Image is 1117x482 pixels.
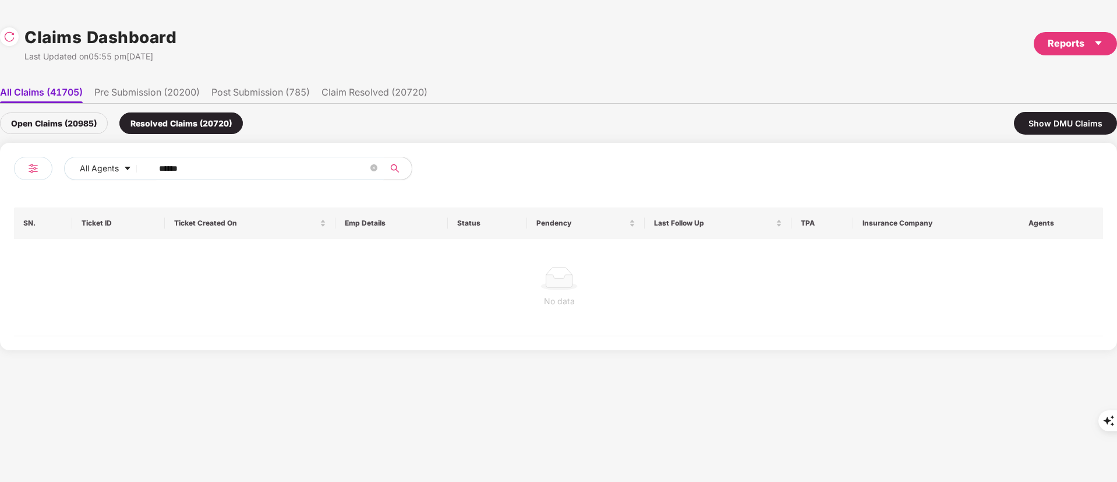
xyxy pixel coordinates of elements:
[1019,207,1103,239] th: Agents
[645,207,791,239] th: Last Follow Up
[654,219,773,228] span: Last Follow Up
[174,219,317,228] span: Ticket Created On
[165,207,335,239] th: Ticket Created On
[370,163,377,174] span: close-circle
[536,219,627,228] span: Pendency
[370,164,377,171] span: close-circle
[527,207,645,239] th: Pendency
